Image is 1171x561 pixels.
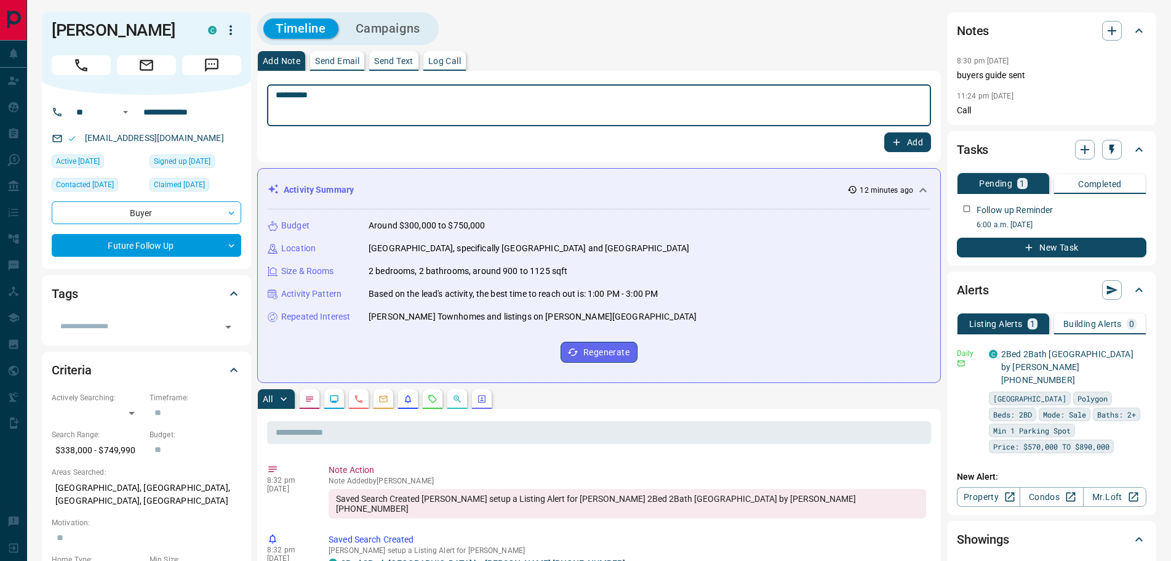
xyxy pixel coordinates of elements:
p: $338,000 - $749,990 [52,440,143,461]
p: Daily [957,348,981,359]
svg: Lead Browsing Activity [329,394,339,404]
p: Log Call [428,57,461,65]
p: Note Added by [PERSON_NAME] [329,477,926,485]
svg: Listing Alerts [403,394,413,404]
svg: Calls [354,394,364,404]
p: [GEOGRAPHIC_DATA], [GEOGRAPHIC_DATA], [GEOGRAPHIC_DATA], [GEOGRAPHIC_DATA] [52,478,241,511]
div: Showings [957,525,1146,554]
svg: Opportunities [452,394,462,404]
p: Building Alerts [1063,320,1122,328]
div: Alerts [957,275,1146,305]
div: Buyer [52,201,241,224]
h2: Criteria [52,360,92,380]
p: Around $300,000 to $750,000 [369,219,486,232]
button: Open [118,105,133,119]
svg: Email Valid [68,134,76,143]
div: Notes [957,16,1146,46]
a: Condos [1020,487,1083,507]
p: 8:30 pm [DATE] [957,57,1009,65]
button: Timeline [263,18,338,39]
p: Send Email [315,57,359,65]
a: Property [957,487,1020,507]
svg: Notes [305,394,314,404]
span: Signed up [DATE] [154,155,210,167]
div: Tasks [957,135,1146,164]
p: Follow up Reminder [977,204,1053,217]
div: Criteria [52,355,241,385]
p: [PERSON_NAME] setup a Listing Alert for [PERSON_NAME] [329,546,926,555]
p: 2 bedrooms, 2 bathrooms, around 900 to 1125 sqft [369,265,567,278]
button: Open [220,318,237,336]
span: Claimed [DATE] [154,179,205,191]
h1: [PERSON_NAME] [52,20,190,40]
p: Pending [979,179,1012,188]
span: Message [182,55,241,75]
p: Activity Summary [284,184,354,196]
p: Completed [1078,180,1122,188]
span: Mode: Sale [1043,408,1086,421]
div: Sat Aug 16 2025 [52,155,143,172]
p: 8:32 pm [267,546,310,554]
h2: Notes [957,21,989,41]
a: [EMAIL_ADDRESS][DOMAIN_NAME] [85,133,224,143]
p: 8:32 pm [267,476,310,485]
span: [GEOGRAPHIC_DATA] [993,392,1066,405]
span: Beds: 2BD [993,408,1032,421]
div: Thu Aug 14 2025 [150,178,241,195]
svg: Email [957,359,965,368]
p: Search Range: [52,429,143,440]
p: Budget [281,219,310,232]
span: Email [117,55,176,75]
div: condos.ca [208,26,217,34]
p: New Alert: [957,470,1146,483]
svg: Agent Actions [477,394,487,404]
p: Size & Rooms [281,265,334,278]
a: Mr.Loft [1083,487,1146,507]
div: Activity Summary12 minutes ago [268,179,930,201]
button: New Task [957,238,1146,257]
p: Areas Searched: [52,467,241,478]
p: buyers guide sent [957,69,1146,82]
div: Thu Aug 14 2025 [52,178,143,195]
p: 11:24 pm [DATE] [957,92,1013,100]
p: 1 [1020,179,1025,188]
p: Location [281,242,316,255]
span: Call [52,55,111,75]
p: [DATE] [267,485,310,493]
button: Campaigns [343,18,433,39]
span: Price: $570,000 TO $890,000 [993,440,1109,453]
div: Tue Nov 09 2021 [150,155,241,172]
span: Active [DATE] [56,155,100,167]
button: Add [884,132,931,152]
svg: Requests [428,394,438,404]
p: 12 minutes ago [860,185,913,196]
p: Activity Pattern [281,288,342,301]
p: Add Note [263,57,300,65]
p: [GEOGRAPHIC_DATA], specifically [GEOGRAPHIC_DATA] and [GEOGRAPHIC_DATA] [369,242,689,255]
p: Based on the lead's activity, the best time to reach out is: 1:00 PM - 3:00 PM [369,288,658,301]
p: Actively Searching: [52,392,143,403]
button: Regenerate [561,342,637,363]
p: 0 [1129,320,1134,328]
div: condos.ca [989,350,997,358]
p: All [263,395,273,403]
span: Polygon [1077,392,1108,405]
p: Timeframe: [150,392,241,403]
span: Contacted [DATE] [56,179,114,191]
p: Send Text [374,57,414,65]
p: Motivation: [52,517,241,528]
p: 1 [1030,320,1035,328]
div: Tags [52,279,241,309]
div: Future Follow Up [52,234,241,257]
p: Listing Alerts [969,320,1023,328]
p: Budget: [150,429,241,440]
a: 2Bed 2Bath [GEOGRAPHIC_DATA] by [PERSON_NAME] [PHONE_NUMBER] [1001,349,1133,385]
span: Baths: 2+ [1097,408,1136,421]
p: 6:00 a.m. [DATE] [977,219,1146,230]
h2: Showings [957,530,1009,549]
svg: Emails [378,394,388,404]
p: Call [957,104,1146,117]
h2: Tags [52,284,78,304]
h2: Tasks [957,140,988,159]
h2: Alerts [957,280,989,300]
